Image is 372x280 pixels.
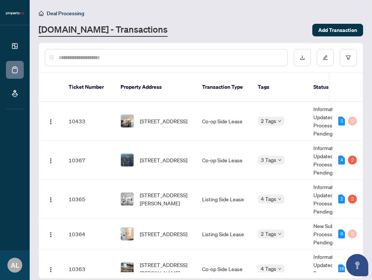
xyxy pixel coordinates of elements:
[294,49,311,66] button: download
[278,267,282,271] span: down
[278,119,282,123] span: down
[45,263,57,275] button: Logo
[121,228,134,240] img: thumbnail-img
[338,264,345,273] div: 16
[48,119,54,125] img: Logo
[140,117,187,125] span: [STREET_ADDRESS]
[45,228,57,240] button: Logo
[121,193,134,205] img: thumbnail-img
[39,11,44,16] span: home
[317,49,334,66] button: edit
[121,115,134,127] img: thumbnail-img
[63,102,115,141] td: 10433
[348,117,357,126] div: 0
[307,219,363,250] td: New Submission - Processing Pending
[307,180,363,219] td: Information Updated - Processing Pending
[121,154,134,166] img: thumbnail-img
[196,219,252,250] td: Listing Side Lease
[348,229,357,238] div: 0
[45,193,57,205] button: Logo
[45,154,57,166] button: Logo
[318,24,357,36] span: Add Transaction
[140,261,190,277] span: [STREET_ADDRESS][PERSON_NAME]
[196,180,252,219] td: Listing Side Lease
[115,73,196,102] th: Property Address
[261,195,276,203] span: 4 Tags
[48,158,54,164] img: Logo
[121,263,134,275] img: thumbnail-img
[140,230,187,238] span: [STREET_ADDRESS]
[48,197,54,203] img: Logo
[323,55,328,60] span: edit
[348,195,357,204] div: 2
[45,115,57,127] button: Logo
[278,158,282,162] span: down
[47,10,84,17] span: Deal Processing
[307,141,363,180] td: Information Updated - Processing Pending
[348,156,357,165] div: 2
[196,102,252,141] td: Co-op Side Lease
[48,267,54,273] img: Logo
[261,156,276,164] span: 3 Tags
[196,73,252,102] th: Transaction Type
[338,117,345,126] div: 5
[63,180,115,219] td: 10365
[300,55,305,60] span: download
[63,73,115,102] th: Ticket Number
[63,141,115,180] td: 10367
[340,49,357,66] button: filter
[312,24,363,36] button: Add Transaction
[338,229,345,238] div: 6
[346,254,368,276] button: Open asap
[278,232,282,236] span: down
[261,117,276,125] span: 2 Tags
[338,195,345,204] div: 2
[252,73,307,102] th: Tags
[63,219,115,250] td: 10364
[346,55,351,60] span: filter
[48,232,54,238] img: Logo
[196,141,252,180] td: Co-op Side Lease
[11,260,19,270] span: AL
[140,191,190,207] span: [STREET_ADDRESS][PERSON_NAME]
[140,156,187,164] span: [STREET_ADDRESS]
[39,23,168,37] a: [DOMAIN_NAME] - Transactions
[261,229,276,238] span: 2 Tags
[307,73,363,102] th: Status
[338,156,345,165] div: 4
[307,102,363,141] td: Information Updated - Processing Pending
[6,11,24,16] img: logo
[278,197,282,201] span: down
[261,264,276,273] span: 4 Tags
